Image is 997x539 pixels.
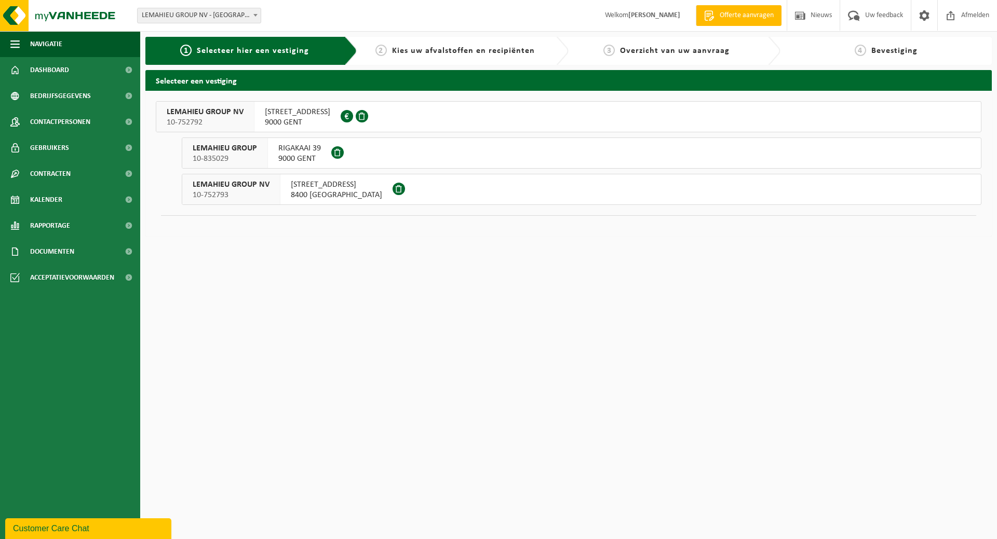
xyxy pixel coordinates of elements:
[138,8,261,23] span: LEMAHIEU GROUP NV - GENT
[696,5,782,26] a: Offerte aanvragen
[156,101,981,132] button: LEMAHIEU GROUP NV 10-752792 [STREET_ADDRESS]9000 GENT
[182,174,981,205] button: LEMAHIEU GROUP NV 10-752793 [STREET_ADDRESS]8400 [GEOGRAPHIC_DATA]
[193,190,270,200] span: 10-752793
[291,179,382,190] span: [STREET_ADDRESS]
[265,107,330,117] span: [STREET_ADDRESS]
[30,161,71,187] span: Contracten
[167,107,244,117] span: LEMAHIEU GROUP NV
[145,70,992,90] h2: Selecteer een vestiging
[30,57,69,83] span: Dashboard
[30,31,62,57] span: Navigatie
[603,45,615,56] span: 3
[620,47,730,55] span: Overzicht van uw aanvraag
[30,265,114,291] span: Acceptatievoorwaarden
[278,143,321,154] span: RIGAKAAI 39
[137,8,261,23] span: LEMAHIEU GROUP NV - GENT
[628,11,680,19] strong: [PERSON_NAME]
[193,154,257,164] span: 10-835029
[392,47,535,55] span: Kies uw afvalstoffen en recipiënten
[30,135,69,161] span: Gebruikers
[291,190,382,200] span: 8400 [GEOGRAPHIC_DATA]
[30,213,70,239] span: Rapportage
[182,137,981,169] button: LEMAHIEU GROUP 10-835029 RIGAKAAI 399000 GENT
[30,83,91,109] span: Bedrijfsgegevens
[871,47,918,55] span: Bevestiging
[180,45,192,56] span: 1
[717,10,776,21] span: Offerte aanvragen
[375,45,387,56] span: 2
[193,179,270,190] span: LEMAHIEU GROUP NV
[30,187,62,213] span: Kalender
[167,117,244,128] span: 10-752792
[30,239,74,265] span: Documenten
[30,109,90,135] span: Contactpersonen
[855,45,866,56] span: 4
[197,47,309,55] span: Selecteer hier een vestiging
[278,154,321,164] span: 9000 GENT
[265,117,330,128] span: 9000 GENT
[193,143,257,154] span: LEMAHIEU GROUP
[5,516,173,539] iframe: chat widget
